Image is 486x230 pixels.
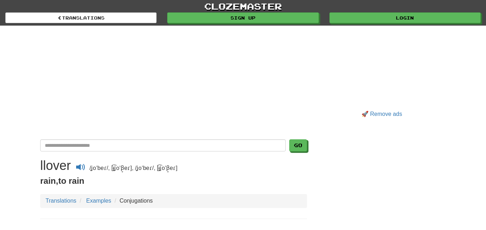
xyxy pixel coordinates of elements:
li: Conjugations [113,197,153,205]
span: to rain [58,176,84,186]
button: Go [289,139,307,151]
span: rain [40,176,56,186]
button: Play audio llover [72,162,89,175]
div: /ʝoˈbeɾ/, [ɟ͡ʝoˈβ̞eɾ], /ʝoˈbeɾ/, [ɟ͡ʝoˈβ̞eɾ] [40,159,307,175]
a: 🚀 Remove ads [361,111,402,117]
p: , [40,175,307,187]
h1: llover [40,158,71,173]
a: Translations [46,198,76,204]
a: Sign up [167,12,318,23]
input: Translate Spanish-English [40,139,286,151]
a: Translations [5,12,157,23]
iframe: Advertisement [318,7,446,107]
iframe: Advertisement [40,33,446,132]
a: Examples [86,198,111,204]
